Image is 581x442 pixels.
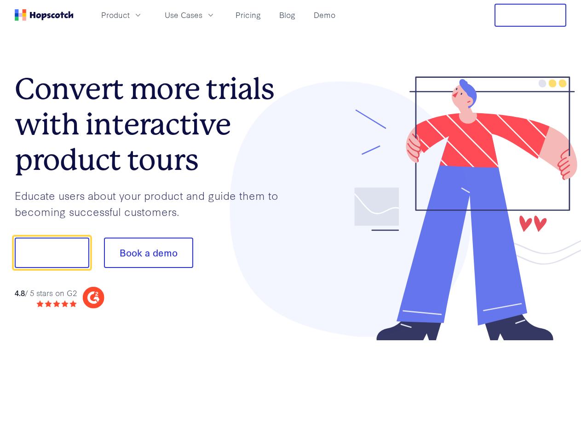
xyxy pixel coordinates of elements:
a: Blog [276,7,299,23]
p: Educate users about your product and guide them to becoming successful customers. [15,187,291,219]
div: / 5 stars on G2 [15,287,77,299]
a: Home [15,9,74,21]
h1: Convert more trials with interactive product tours [15,71,291,177]
button: Book a demo [104,238,193,268]
button: Free Trial [495,4,566,27]
strong: 4.8 [15,287,25,298]
button: Product [96,7,148,23]
button: Use Cases [159,7,221,23]
a: Pricing [232,7,265,23]
button: Show me! [15,238,89,268]
a: Demo [310,7,339,23]
span: Product [101,9,130,21]
span: Use Cases [165,9,202,21]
